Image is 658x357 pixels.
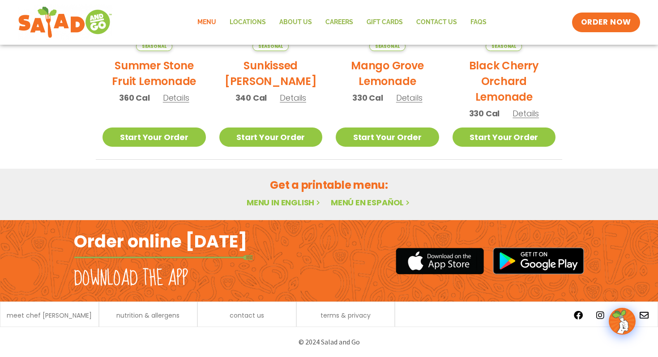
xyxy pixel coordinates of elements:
[572,13,640,32] a: ORDER NOW
[320,312,371,319] a: terms & privacy
[219,127,323,147] a: Start Your Order
[352,92,383,104] span: 330 Cal
[331,197,411,208] a: Menú en español
[493,247,584,274] img: google_play
[453,127,556,147] a: Start Your Order
[610,309,635,334] img: wpChatIcon
[219,58,323,89] h2: Sunkissed [PERSON_NAME]
[191,12,223,33] a: Menu
[360,12,410,33] a: GIFT CARDS
[163,92,189,103] span: Details
[247,197,322,208] a: Menu in English
[7,312,92,319] a: meet chef [PERSON_NAME]
[78,336,580,348] p: © 2024 Salad and Go
[252,42,289,51] span: Seasonal
[336,127,439,147] a: Start Your Order
[230,312,264,319] a: contact us
[235,92,267,104] span: 340 Cal
[369,42,406,51] span: Seasonal
[18,4,112,40] img: new-SAG-logo-768×292
[223,12,273,33] a: Locations
[396,246,484,276] img: appstore
[74,266,188,291] h2: Download the app
[96,177,562,193] h2: Get a printable menu:
[136,42,172,51] span: Seasonal
[410,12,464,33] a: Contact Us
[581,17,631,28] span: ORDER NOW
[336,58,439,89] h2: Mango Grove Lemonade
[191,12,493,33] nav: Menu
[119,92,150,104] span: 360 Cal
[513,108,539,119] span: Details
[103,58,206,89] h2: Summer Stone Fruit Lemonade
[74,255,253,260] img: fork
[319,12,360,33] a: Careers
[280,92,306,103] span: Details
[273,12,319,33] a: About Us
[464,12,493,33] a: FAQs
[396,92,423,103] span: Details
[74,230,247,252] h2: Order online [DATE]
[103,127,206,147] a: Start Your Order
[486,42,522,51] span: Seasonal
[116,312,179,319] a: nutrition & allergens
[469,107,500,119] span: 330 Cal
[453,58,556,105] h2: Black Cherry Orchard Lemonade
